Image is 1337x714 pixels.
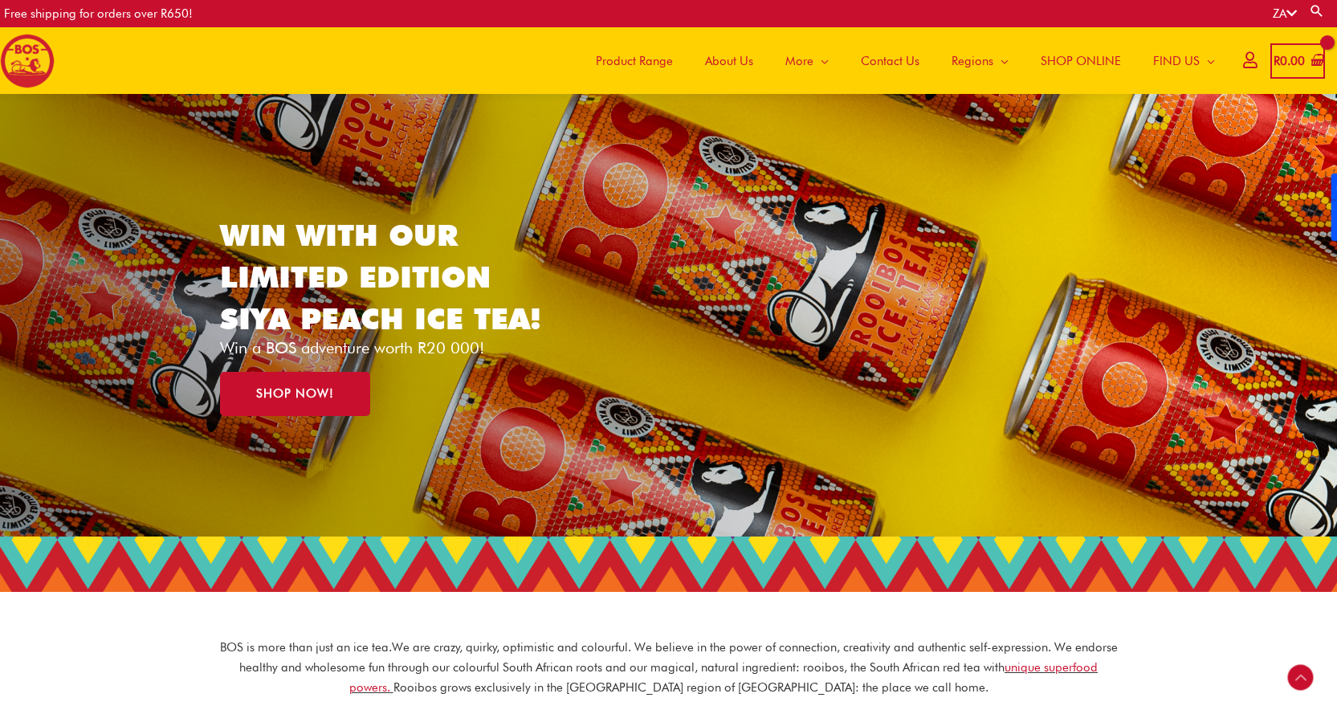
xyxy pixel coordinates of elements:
a: More [769,27,845,94]
span: SHOP NOW! [256,388,334,400]
a: Product Range [580,27,689,94]
a: Contact Us [845,27,935,94]
span: About Us [705,37,753,85]
span: Contact Us [861,37,919,85]
a: Regions [935,27,1025,94]
span: FIND US [1153,37,1200,85]
a: Search button [1309,3,1325,18]
a: WIN WITH OUR LIMITED EDITION SIYA PEACH ICE TEA! [220,217,541,337]
span: Regions [952,37,993,85]
p: BOS is more than just an ice tea. We are crazy, quirky, optimistic and colourful. We believe in t... [219,638,1119,697]
a: View Shopping Cart, empty [1270,43,1325,80]
a: unique superfood powers. [349,660,1099,695]
span: SHOP ONLINE [1041,37,1121,85]
a: About Us [689,27,769,94]
span: R [1274,54,1280,68]
a: SHOP NOW! [220,372,370,416]
nav: Site Navigation [568,27,1231,94]
a: ZA [1273,6,1297,21]
a: SHOP ONLINE [1025,27,1137,94]
span: More [785,37,813,85]
span: Product Range [596,37,673,85]
p: Win a BOS adventure worth R20 000! [220,340,566,356]
bdi: 0.00 [1274,54,1305,68]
